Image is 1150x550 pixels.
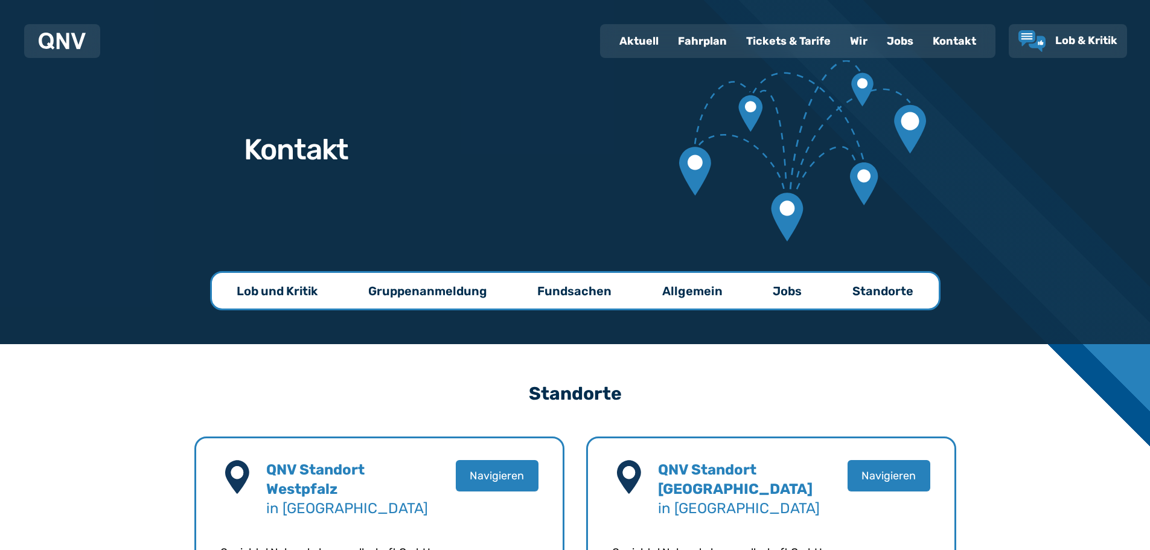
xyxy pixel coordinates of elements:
[773,283,802,299] p: Jobs
[1018,30,1117,52] a: Lob & Kritik
[266,461,365,497] b: QNV Standort Westpfalz
[212,273,342,309] a: Lob und Kritik
[749,273,826,309] a: Jobs
[852,283,913,299] p: Standorte
[877,25,923,57] a: Jobs
[840,25,877,57] a: Wir
[513,273,636,309] a: Fundsachen
[266,460,428,518] h4: in [GEOGRAPHIC_DATA]
[848,460,930,491] button: Navigieren
[368,283,487,299] p: Gruppenanmeldung
[1055,34,1117,47] span: Lob & Kritik
[662,283,723,299] p: Allgemein
[658,461,813,497] b: QNV Standort [GEOGRAPHIC_DATA]
[39,33,86,50] img: QNV Logo
[194,373,956,415] h3: Standorte
[668,25,736,57] a: Fahrplan
[736,25,840,57] a: Tickets & Tarife
[456,460,538,491] button: Navigieren
[237,283,318,299] p: Lob und Kritik
[638,273,747,309] a: Allgemein
[679,60,925,241] img: Verbundene Kartenmarkierungen
[610,25,668,57] a: Aktuell
[39,29,86,53] a: QNV Logo
[658,460,820,518] h4: in [GEOGRAPHIC_DATA]
[244,135,349,164] h1: Kontakt
[344,273,511,309] a: Gruppenanmeldung
[923,25,986,57] a: Kontakt
[537,283,612,299] p: Fundsachen
[828,273,938,309] a: Standorte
